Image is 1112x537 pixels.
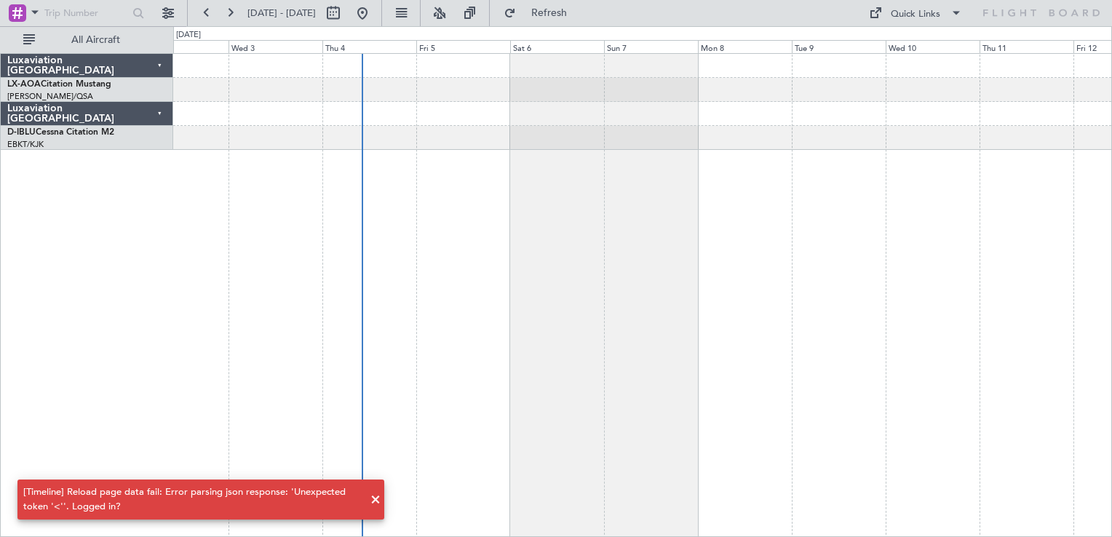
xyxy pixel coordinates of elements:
input: Trip Number [44,2,128,24]
div: Thu 11 [980,40,1073,53]
div: Quick Links [891,7,940,22]
button: Quick Links [862,1,969,25]
button: All Aircraft [16,28,158,52]
div: Sun 7 [604,40,698,53]
a: [PERSON_NAME]/QSA [7,91,93,102]
button: Refresh [497,1,584,25]
div: Sat 6 [510,40,604,53]
div: [DATE] [176,29,201,41]
div: Mon 8 [698,40,792,53]
div: Fri 5 [416,40,510,53]
div: Wed 10 [886,40,980,53]
div: Wed 3 [229,40,322,53]
span: [DATE] - [DATE] [247,7,316,20]
div: [Timeline] Reload page data fail: Error parsing json response: 'Unexpected token '<''. Logged in? [23,485,362,514]
span: LX-AOA [7,80,41,89]
div: Tue 9 [792,40,886,53]
a: D-IBLUCessna Citation M2 [7,128,114,137]
a: EBKT/KJK [7,139,44,150]
span: Refresh [519,8,580,18]
div: Tue 2 [135,40,229,53]
a: LX-AOACitation Mustang [7,80,111,89]
div: Thu 4 [322,40,416,53]
span: D-IBLU [7,128,36,137]
span: All Aircraft [38,35,154,45]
